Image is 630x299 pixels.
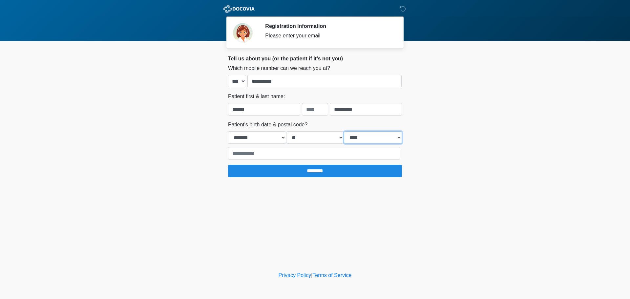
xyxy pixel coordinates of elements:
div: Please enter your email [265,32,392,40]
a: Privacy Policy [279,272,311,278]
a: | [311,272,312,278]
label: Patient's birth date & postal code? [228,121,307,129]
label: Patient first & last name: [228,93,285,100]
img: ABC Med Spa- GFEase Logo [221,5,257,13]
a: Terms of Service [312,272,351,278]
label: Which mobile number can we reach you at? [228,64,330,72]
img: Agent Avatar [233,23,253,43]
h2: Tell us about you (or the patient if it's not you) [228,55,402,62]
h2: Registration Information [265,23,392,29]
